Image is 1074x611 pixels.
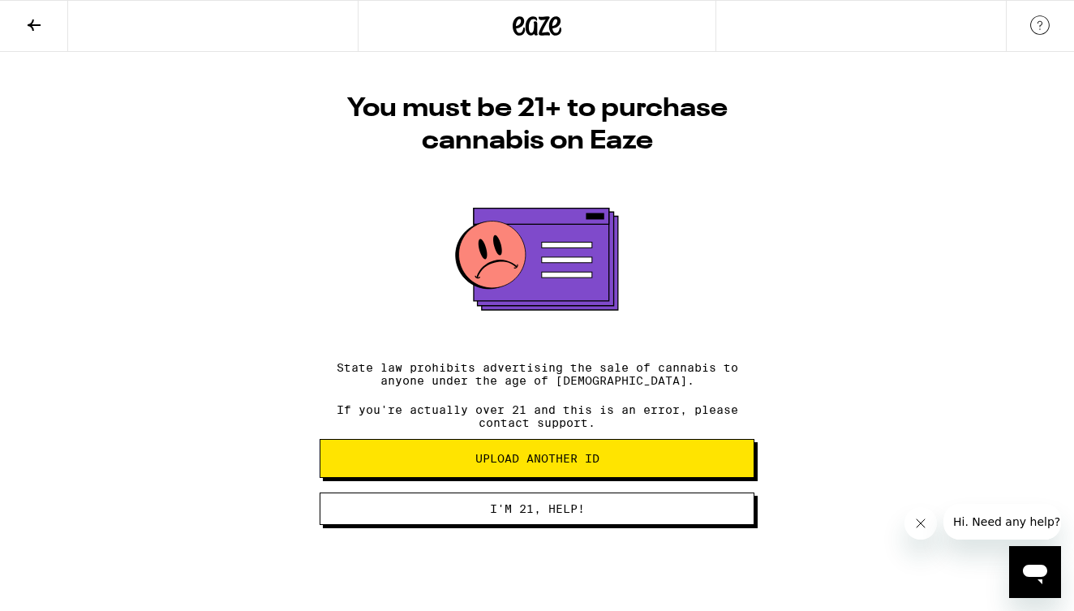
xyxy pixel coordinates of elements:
p: If you're actually over 21 and this is an error, please contact support. [320,403,754,429]
button: Upload another ID [320,439,754,478]
iframe: Button to launch messaging window [1009,546,1061,598]
p: State law prohibits advertising the sale of cannabis to anyone under the age of [DEMOGRAPHIC_DATA]. [320,361,754,387]
span: I'm 21, Help! [490,503,585,514]
iframe: Message from company [943,504,1061,540]
button: I'm 21, Help! [320,493,754,525]
iframe: Close message [904,507,937,540]
span: Upload another ID [475,453,599,464]
h1: You must be 21+ to purchase cannabis on Eaze [320,93,754,157]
